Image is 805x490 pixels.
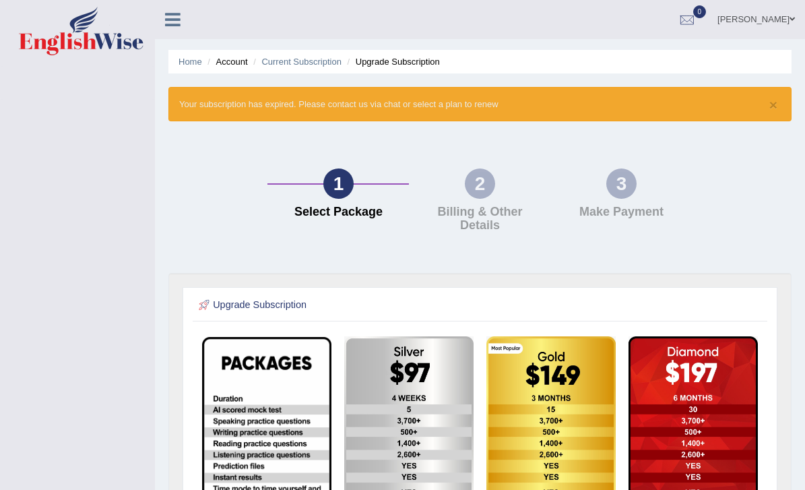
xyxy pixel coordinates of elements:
h4: Billing & Other Details [416,206,544,233]
h4: Select Package [274,206,402,219]
li: Account [204,55,247,68]
div: 2 [465,169,495,199]
span: 0 [693,5,707,18]
h4: Make Payment [557,206,685,219]
a: Current Subscription [261,57,342,67]
div: 1 [323,169,354,199]
a: Home [179,57,202,67]
div: Your subscription has expired. Please contact us via chat or select a plan to renew [168,87,792,121]
div: 3 [606,169,637,199]
h2: Upgrade Subscription [196,297,548,314]
li: Upgrade Subscription [344,55,440,68]
button: × [769,98,777,112]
